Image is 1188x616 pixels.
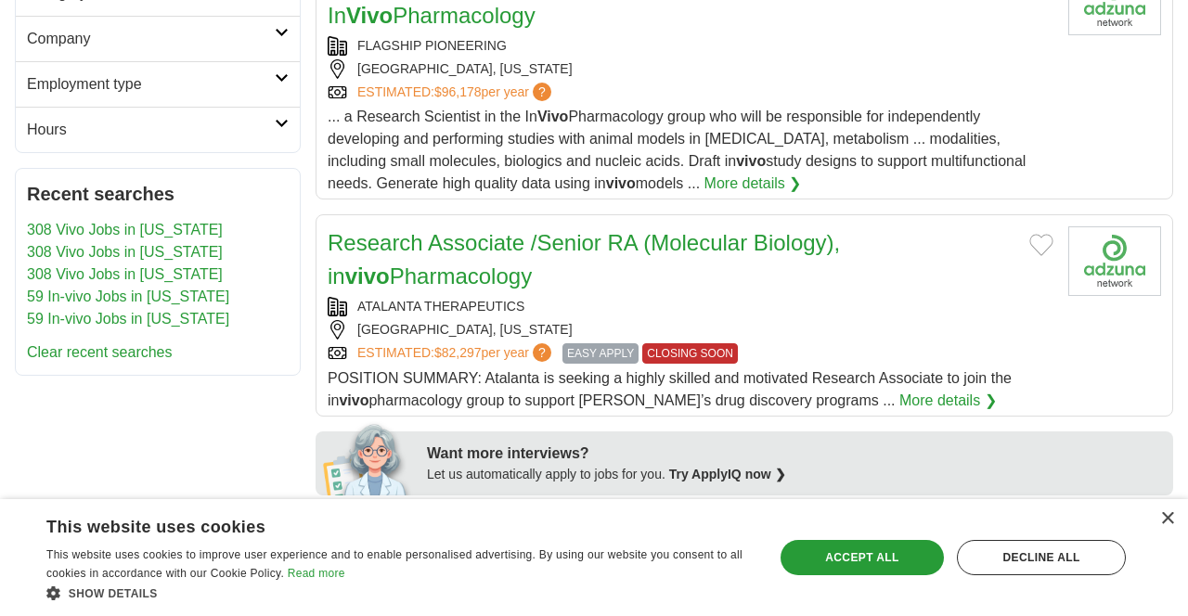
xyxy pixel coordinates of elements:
[704,173,802,195] a: More details ❯
[669,467,786,481] a: Try ApplyIQ now ❯
[328,59,1053,79] div: [GEOGRAPHIC_DATA], [US_STATE]
[1160,512,1174,526] div: Close
[642,343,738,364] span: CLOSING SOON
[957,540,1126,575] div: Decline all
[606,175,636,191] strong: vivo
[27,73,275,96] h2: Employment type
[434,84,482,99] span: $96,178
[27,311,229,327] a: 59 In-vivo Jobs in [US_STATE]
[46,584,753,602] div: Show details
[27,180,289,208] h2: Recent searches
[533,343,551,362] span: ?
[288,567,345,580] a: Read more, opens a new window
[328,297,1053,316] div: ATALANTA THERAPEUTICS
[46,548,742,580] span: This website uses cookies to improve user experience and to enable personalised advertising. By u...
[328,320,1053,340] div: [GEOGRAPHIC_DATA], [US_STATE]
[27,266,223,282] a: 308 Vivo Jobs in [US_STATE]
[427,443,1162,465] div: Want more interviews?
[781,540,944,575] div: Accept all
[328,370,1012,408] span: POSITION SUMMARY: Atalanta is seeking a highly skilled and motivated Research Associate to join t...
[27,244,223,260] a: 308 Vivo Jobs in [US_STATE]
[736,153,766,169] strong: vivo
[434,345,482,360] span: $82,297
[357,343,555,364] a: ESTIMATED:$82,297per year?
[533,83,551,101] span: ?
[323,421,413,495] img: apply-iq-scientist.png
[16,16,300,61] a: Company
[1068,226,1161,296] img: Company logo
[537,109,569,124] strong: Vivo
[346,3,393,28] strong: Vivo
[27,344,173,360] a: Clear recent searches
[427,465,1162,484] div: Let us automatically apply to jobs for you.
[46,510,706,538] div: This website uses cookies
[339,392,368,408] strong: vivo
[357,83,555,102] a: ESTIMATED:$96,178per year?
[899,390,997,412] a: More details ❯
[1029,234,1053,256] button: Add to favorite jobs
[27,119,275,141] h2: Hours
[328,230,840,289] a: Research Associate /Senior RA (Molecular Biology), invivoPharmacology
[16,61,300,107] a: Employment type
[328,36,1053,56] div: FLAGSHIP PIONEERING
[16,107,300,152] a: Hours
[69,587,158,600] span: Show details
[345,263,390,289] strong: vivo
[562,343,639,364] span: EASY APPLY
[328,109,1026,191] span: ... a Research Scientist in the In Pharmacology group who will be responsible for independently d...
[27,222,223,237] a: 308 Vivo Jobs in [US_STATE]
[27,28,275,50] h2: Company
[27,289,229,304] a: 59 In-vivo Jobs in [US_STATE]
